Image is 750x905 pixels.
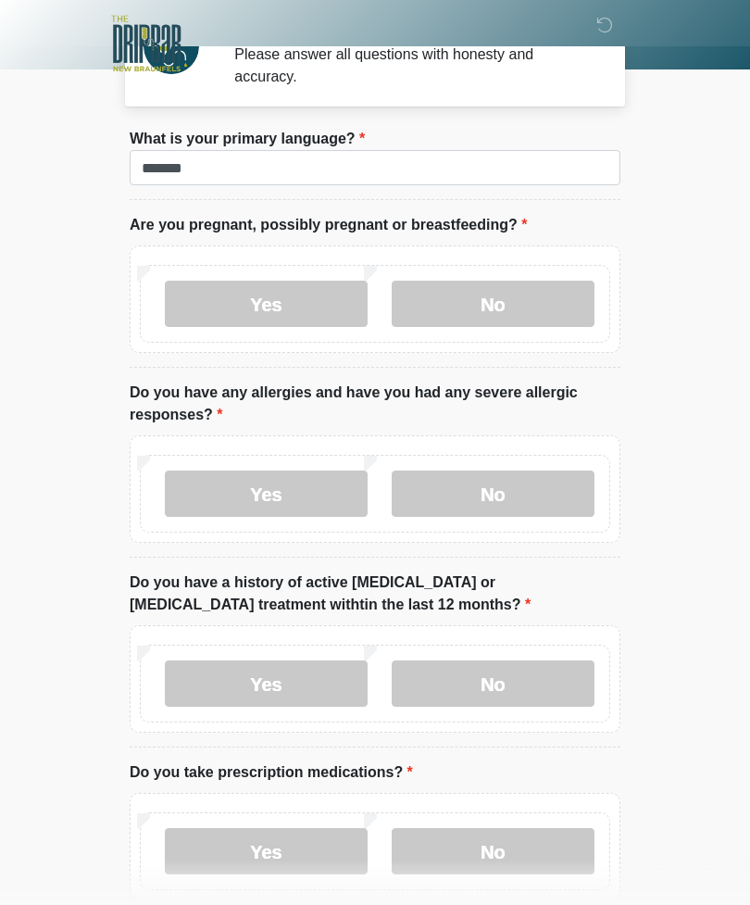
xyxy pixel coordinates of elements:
label: Yes [165,660,368,707]
label: Do you have a history of active [MEDICAL_DATA] or [MEDICAL_DATA] treatment withtin the last 12 mo... [130,572,620,616]
label: Yes [165,281,368,327]
label: Yes [165,471,368,517]
label: Yes [165,828,368,874]
label: Do you have any allergies and have you had any severe allergic responses? [130,382,620,426]
label: Are you pregnant, possibly pregnant or breastfeeding? [130,214,527,236]
label: Do you take prescription medications? [130,761,413,784]
img: The DRIPBaR - New Braunfels Logo [111,14,181,74]
label: No [392,660,594,707]
label: No [392,471,594,517]
label: What is your primary language? [130,128,365,150]
label: No [392,828,594,874]
label: No [392,281,594,327]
